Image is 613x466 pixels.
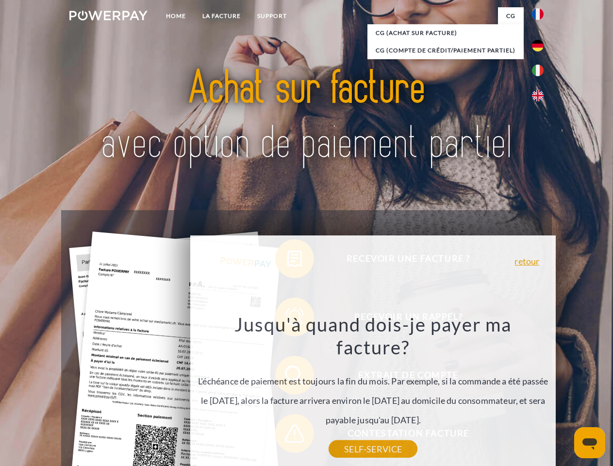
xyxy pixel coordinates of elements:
div: L'échéance de paiement est toujours la fin du mois. Par exemple, si la commande a été passée le [... [196,313,550,449]
a: Support [249,7,295,25]
h3: Jusqu'à quand dois-je payer ma facture? [196,313,550,359]
img: de [532,40,544,51]
img: title-powerpay_fr.svg [93,47,520,186]
iframe: Bouton de lancement de la fenêtre de messagerie [574,427,605,458]
a: CG (achat sur facture) [367,24,524,42]
a: retour [514,257,539,266]
a: CG [498,7,524,25]
a: SELF-SERVICE [329,440,417,458]
a: Home [158,7,194,25]
img: logo-powerpay-white.svg [69,11,148,20]
img: fr [532,8,544,20]
img: it [532,65,544,76]
a: LA FACTURE [194,7,249,25]
a: CG (Compte de crédit/paiement partiel) [367,42,524,59]
img: en [532,90,544,101]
